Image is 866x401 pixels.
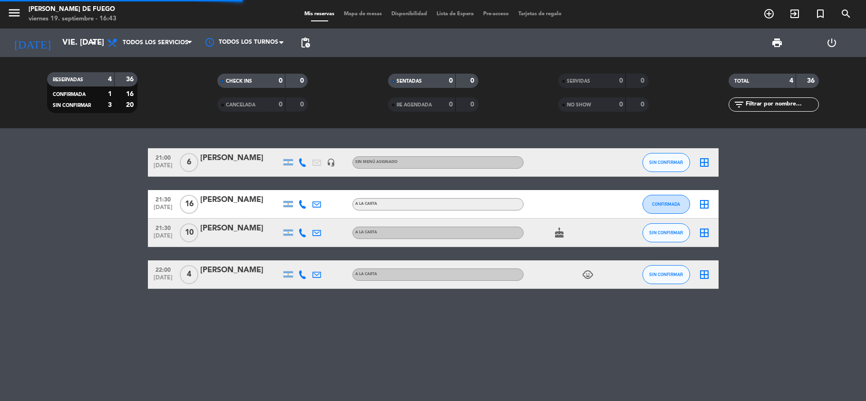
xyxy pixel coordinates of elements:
strong: 0 [641,101,646,108]
span: 6 [180,153,198,172]
span: 16 [180,195,198,214]
span: Mis reservas [300,11,339,17]
i: child_care [582,269,594,280]
strong: 1 [108,91,112,97]
i: search [840,8,852,19]
div: viernes 19. septiembre - 16:43 [29,14,117,24]
span: [DATE] [151,275,175,286]
i: border_all [699,269,710,280]
strong: 0 [449,101,453,108]
span: Pre-acceso [478,11,514,17]
input: Filtrar por nombre... [745,99,818,110]
span: CONFIRMADA [53,92,86,97]
span: [DATE] [151,233,175,244]
strong: 0 [619,77,623,84]
span: NO SHOW [567,103,591,107]
div: [PERSON_NAME] [200,222,281,235]
i: arrow_drop_down [88,37,100,48]
strong: 0 [449,77,453,84]
strong: 0 [279,77,282,84]
strong: 0 [279,101,282,108]
span: RESERVADAS [53,77,83,82]
strong: 0 [470,101,476,108]
span: SIN CONFIRMAR [649,272,683,277]
span: SIN CONFIRMAR [649,230,683,235]
button: CONFIRMADA [642,195,690,214]
strong: 4 [108,76,112,83]
i: add_circle_outline [763,8,775,19]
strong: 0 [300,101,306,108]
span: TOTAL [734,79,749,84]
span: CHECK INS [226,79,252,84]
i: [DATE] [7,32,58,53]
span: A LA CARTA [355,202,377,206]
span: [DATE] [151,204,175,215]
strong: 0 [619,101,623,108]
span: A LA CARTA [355,230,377,234]
span: 22:00 [151,264,175,275]
button: SIN CONFIRMAR [642,153,690,172]
span: print [771,37,783,48]
i: border_all [699,157,710,168]
span: Lista de Espera [432,11,478,17]
div: LOG OUT [805,29,859,57]
button: menu [7,6,21,23]
span: Todos los servicios [123,39,188,46]
strong: 0 [470,77,476,84]
span: Mapa de mesas [339,11,387,17]
strong: 3 [108,102,112,108]
span: SENTADAS [397,79,422,84]
span: Sin menú asignado [355,160,398,164]
span: SIN CONFIRMAR [649,160,683,165]
i: border_all [699,199,710,210]
span: SIN CONFIRMAR [53,103,91,108]
i: power_settings_new [826,37,837,48]
span: Tarjetas de regalo [514,11,566,17]
strong: 0 [641,77,646,84]
div: [PERSON_NAME] [200,264,281,277]
strong: 0 [300,77,306,84]
i: filter_list [733,99,745,110]
strong: 20 [126,102,136,108]
span: A LA CARTA [355,272,377,276]
i: exit_to_app [789,8,800,19]
span: CANCELADA [226,103,255,107]
div: [PERSON_NAME] de Fuego [29,5,117,14]
span: 21:00 [151,152,175,162]
i: menu [7,6,21,20]
div: [PERSON_NAME] [200,194,281,206]
i: turned_in_not [815,8,826,19]
span: 10 [180,223,198,242]
span: Disponibilidad [387,11,432,17]
i: cake [554,227,565,239]
span: 21:30 [151,193,175,204]
div: [PERSON_NAME] [200,152,281,164]
i: headset_mic [327,158,335,167]
span: pending_actions [300,37,311,48]
span: CONFIRMADA [652,201,680,207]
strong: 36 [807,77,817,84]
span: RE AGENDADA [397,103,432,107]
span: 4 [180,265,198,284]
span: [DATE] [151,162,175,173]
i: border_all [699,227,710,239]
span: SERVIDAS [567,79,590,84]
button: SIN CONFIRMAR [642,265,690,284]
strong: 4 [789,77,793,84]
strong: 16 [126,91,136,97]
button: SIN CONFIRMAR [642,223,690,242]
strong: 36 [126,76,136,83]
span: 21:30 [151,222,175,233]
